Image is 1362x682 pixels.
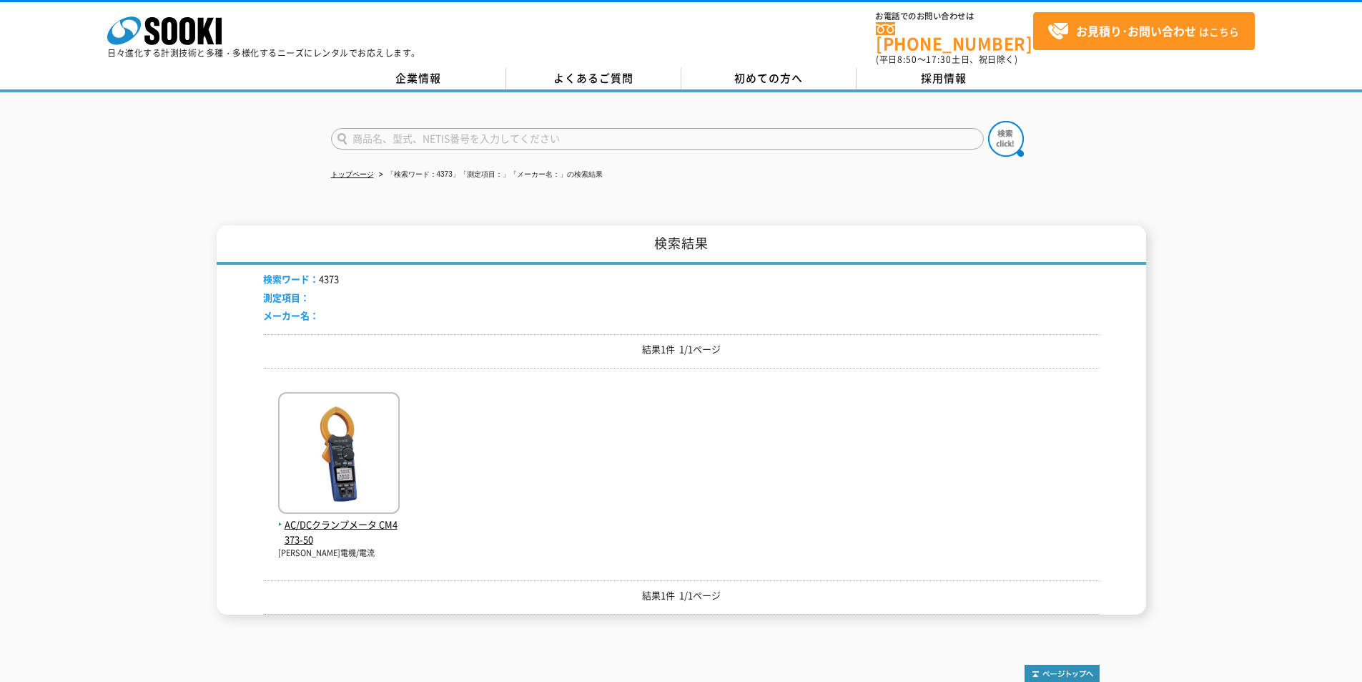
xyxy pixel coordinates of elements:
p: 日々進化する計測技術と多種・多様化するニーズにレンタルでお応えします。 [107,49,420,57]
img: btn_search.png [988,121,1024,157]
span: お電話でのお問い合わせは [876,12,1033,21]
a: AC/DCクランプメータ CM4373-50 [278,502,400,547]
span: はこちら [1047,21,1239,42]
a: [PHONE_NUMBER] [876,22,1033,52]
a: トップページ [331,170,374,178]
a: 採用情報 [857,68,1032,89]
a: 初めての方へ [681,68,857,89]
a: お見積り･お問い合わせはこちら [1033,12,1255,50]
span: 初めての方へ [734,70,803,86]
p: [PERSON_NAME]電機/電流 [278,547,400,560]
span: 測定項目： [263,291,310,304]
li: 「検索ワード：4373」「測定項目：」「メーカー名：」の検索結果 [376,167,603,182]
span: 17:30 [926,53,952,66]
h1: 検索結果 [217,225,1146,265]
span: (平日 ～ 土日、祝日除く) [876,53,1017,66]
span: メーカー名： [263,308,319,322]
span: 検索ワード： [263,272,319,286]
span: 8:50 [897,53,917,66]
input: 商品名、型式、NETIS番号を入力してください [331,128,984,150]
img: CM4373-50 [278,392,400,517]
p: 結果1件 1/1ページ [263,588,1100,603]
span: AC/DCクランプメータ CM4373-50 [278,517,400,547]
a: 企業情報 [331,68,506,89]
a: よくあるご質問 [506,68,681,89]
p: 結果1件 1/1ページ [263,342,1100,357]
strong: お見積り･お問い合わせ [1076,22,1196,39]
li: 4373 [263,272,339,287]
